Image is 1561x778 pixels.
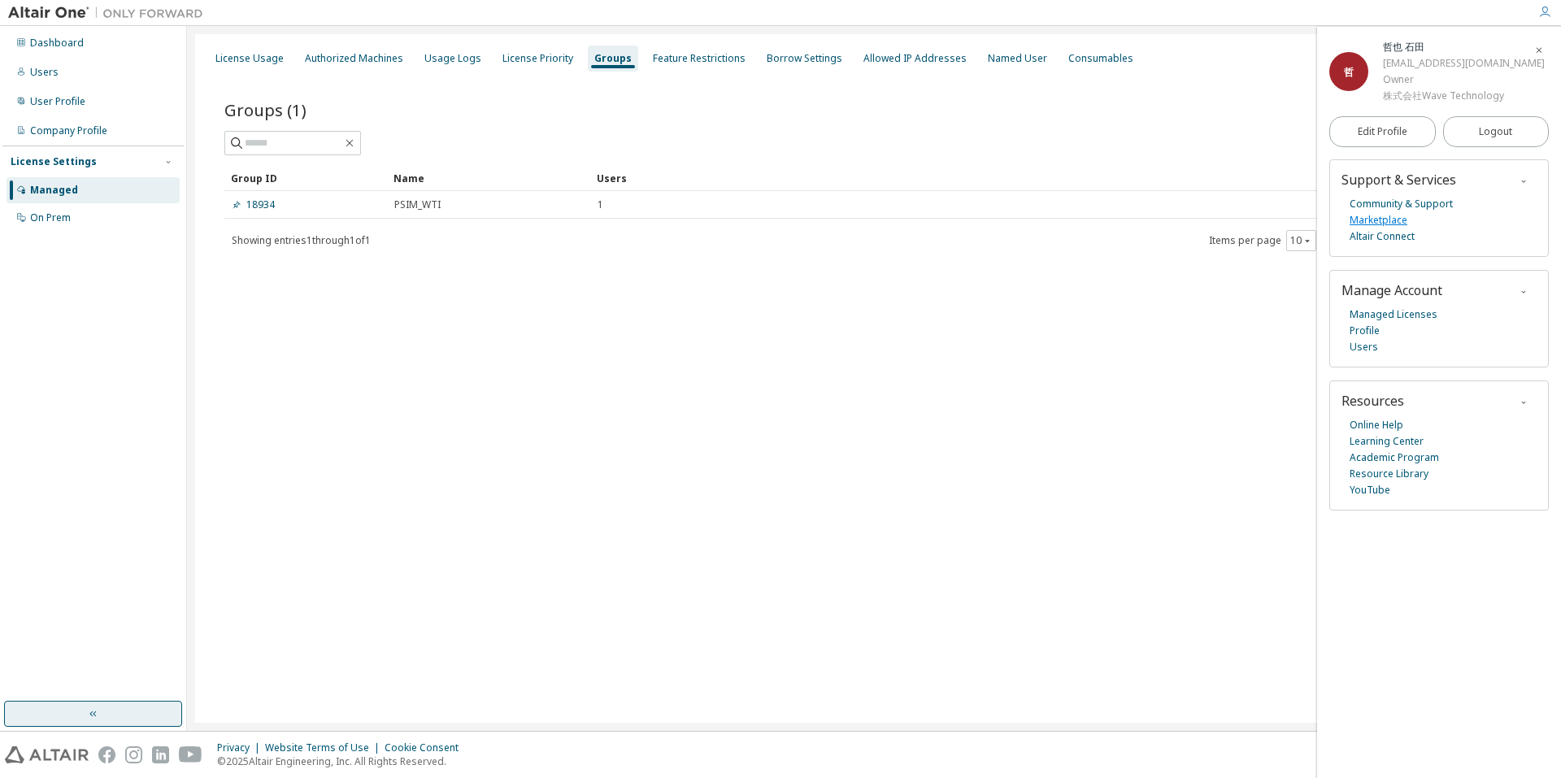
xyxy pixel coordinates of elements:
span: PSIM_WTI [394,198,441,211]
div: License Settings [11,155,97,168]
span: Edit Profile [1358,125,1407,138]
div: Consumables [1068,52,1133,65]
div: User Profile [30,95,85,108]
a: Managed Licenses [1350,306,1437,323]
span: 哲 [1344,65,1354,79]
div: 哲也 石田 [1383,39,1545,55]
div: Name [394,165,584,191]
div: Cookie Consent [385,741,468,754]
img: youtube.svg [179,746,202,763]
div: [EMAIL_ADDRESS][DOMAIN_NAME] [1383,55,1545,72]
a: Academic Program [1350,450,1439,466]
div: Owner [1383,72,1545,88]
div: License Usage [215,52,284,65]
a: Edit Profile [1329,116,1436,147]
div: Users [30,66,59,79]
button: 10 [1290,234,1312,247]
div: Feature Restrictions [653,52,746,65]
p: © 2025 Altair Engineering, Inc. All Rights Reserved. [217,754,468,768]
a: Resource Library [1350,466,1428,482]
span: Logout [1479,124,1512,140]
span: Groups (1) [224,98,307,121]
div: Users [597,165,1478,191]
div: Groups [594,52,632,65]
div: Dashboard [30,37,84,50]
a: Community & Support [1350,196,1453,212]
span: Showing entries 1 through 1 of 1 [232,233,371,247]
div: Company Profile [30,124,107,137]
span: 1 [598,198,603,211]
div: Named User [988,52,1047,65]
a: Users [1350,339,1378,355]
img: linkedin.svg [152,746,169,763]
div: License Priority [502,52,573,65]
div: Website Terms of Use [265,741,385,754]
img: altair_logo.svg [5,746,89,763]
div: Group ID [231,165,380,191]
img: Altair One [8,5,211,21]
a: Online Help [1350,417,1403,433]
a: Learning Center [1350,433,1424,450]
div: 株式会社Wave Technology [1383,88,1545,104]
div: On Prem [30,211,71,224]
a: Profile [1350,323,1380,339]
a: YouTube [1350,482,1390,498]
div: Usage Logs [424,52,481,65]
a: Altair Connect [1350,228,1415,245]
span: Support & Services [1341,171,1456,189]
div: Managed [30,184,78,197]
span: Items per page [1209,230,1316,251]
div: Borrow Settings [767,52,842,65]
div: Authorized Machines [305,52,403,65]
button: Logout [1443,116,1550,147]
a: Marketplace [1350,212,1407,228]
span: Manage Account [1341,281,1442,299]
span: Resources [1341,392,1404,410]
div: Privacy [217,741,265,754]
img: facebook.svg [98,746,115,763]
a: 18934 [232,198,275,211]
div: Allowed IP Addresses [863,52,967,65]
img: instagram.svg [125,746,142,763]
